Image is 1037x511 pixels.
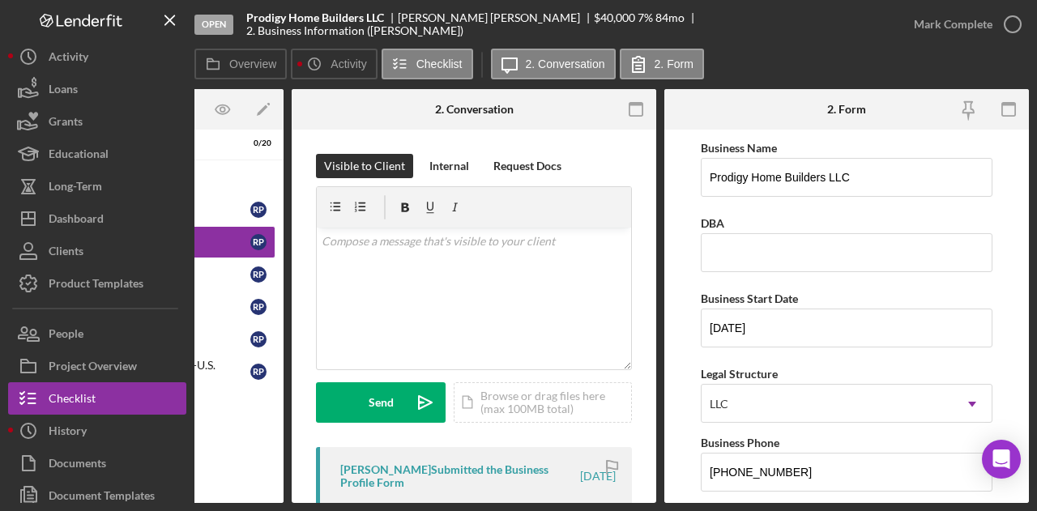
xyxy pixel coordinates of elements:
[638,11,653,24] div: 7 %
[8,267,186,300] button: Product Templates
[620,49,704,79] button: 2. Form
[246,24,463,37] div: 2. Business Information ([PERSON_NAME])
[8,447,186,479] button: Documents
[701,141,777,155] label: Business Name
[331,57,366,70] label: Activity
[8,202,186,235] button: Dashboard
[49,138,109,174] div: Educational
[8,40,186,73] button: Activity
[242,138,271,148] div: 0 / 20
[898,8,1029,40] button: Mark Complete
[827,103,866,116] div: 2. Form
[421,154,477,178] button: Internal
[491,49,616,79] button: 2. Conversation
[49,40,88,77] div: Activity
[250,266,267,283] div: R P
[435,103,514,116] div: 2. Conversation
[369,382,394,423] div: Send
[701,216,724,230] label: DBA
[416,57,463,70] label: Checklist
[655,11,685,24] div: 84 mo
[8,350,186,382] button: Project Overview
[316,154,413,178] button: Visible to Client
[250,364,267,380] div: R P
[49,73,78,109] div: Loans
[982,440,1021,479] div: Open Intercom Messenger
[8,170,186,202] button: Long-Term
[580,470,616,483] time: 2025-09-17 12:57
[382,49,473,79] button: Checklist
[398,11,594,24] div: [PERSON_NAME] [PERSON_NAME]
[250,331,267,347] div: R P
[701,436,779,449] label: Business Phone
[701,292,798,305] label: Business Start Date
[710,398,728,411] div: LLC
[49,382,96,419] div: Checklist
[49,202,104,239] div: Dashboard
[8,382,186,415] button: Checklist
[429,154,469,178] div: Internal
[49,105,83,142] div: Grants
[8,73,186,105] button: Loans
[49,447,106,483] div: Documents
[324,154,405,178] div: Visible to Client
[291,49,377,79] button: Activity
[246,11,384,24] b: Prodigy Home Builders LLC
[655,57,693,70] label: 2. Form
[49,317,83,354] div: People
[8,138,186,170] button: Educational
[194,49,287,79] button: Overview
[526,57,605,70] label: 2. Conversation
[594,11,635,24] span: $40,000
[8,415,186,447] button: History
[49,170,102,207] div: Long-Term
[49,235,83,271] div: Clients
[49,267,143,304] div: Product Templates
[229,57,276,70] label: Overview
[316,382,446,423] button: Send
[493,154,561,178] div: Request Docs
[49,415,87,451] div: History
[8,317,186,350] button: People
[8,235,186,267] button: Clients
[250,234,267,250] div: R P
[250,202,267,218] div: R P
[49,350,137,386] div: Project Overview
[250,299,267,315] div: R P
[914,8,992,40] div: Mark Complete
[485,154,570,178] button: Request Docs
[194,15,233,35] div: Open
[8,105,186,138] button: Grants
[340,463,578,489] div: [PERSON_NAME] Submitted the Business Profile Form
